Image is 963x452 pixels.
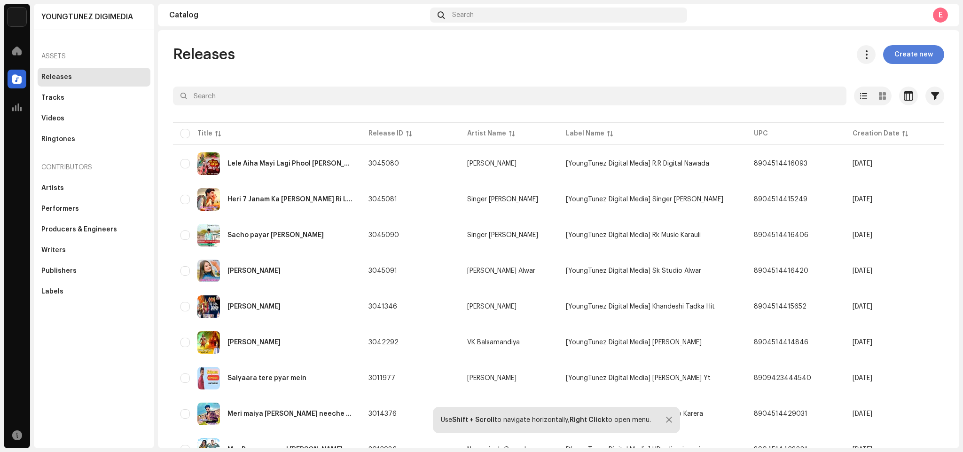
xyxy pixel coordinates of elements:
span: [YoungTunez Digital Media] Sumit Kashyap Yt [566,375,711,381]
input: Search [173,87,846,105]
div: [PERSON_NAME] Alwar [467,268,535,274]
img: 94e1b1a5-d4e1-4e76-aa2f-73ae70047b36 [197,152,220,175]
div: Writers [41,246,66,254]
div: Use to navigate horizontally, to open menu. [441,416,651,424]
span: [YoungTunez Digital Media] R.R Digital Nawada [566,160,709,167]
div: Lele Aiha Mayi Lagi Phool Adhul Ji [227,160,353,167]
div: Baba Sai Yari [227,339,281,346]
div: Meri maiya ke uche neeche bhavan [227,411,353,417]
re-m-nav-item: Labels [38,282,150,301]
div: Label Name [566,129,604,138]
span: [YoungTunez Digital Media] Khandeshi Tadka Hit [566,303,715,310]
div: Sacho payar jigri ko [227,232,324,238]
div: E [933,8,948,23]
div: [PERSON_NAME] [467,375,517,381]
div: Heri 7 Janam Ka Vada Ri Ladli Tut Giya Ri [227,196,353,203]
span: 8909423444540 [754,375,811,381]
span: Oct 6, 2025 [853,196,872,203]
div: Labels [41,288,63,295]
span: Releases [173,45,235,64]
div: Saiyaara tere pyar mein [227,375,306,381]
span: 8904514416420 [754,268,808,274]
span: 3042292 [368,339,399,346]
span: 3041346 [368,303,397,310]
div: Artists [41,184,64,192]
re-m-nav-item: Publishers [38,262,150,280]
span: 3045091 [368,268,397,274]
span: Oct 6, 2025 [853,160,872,167]
span: 8904514415249 [754,196,807,203]
span: Oct 6, 2025 [853,232,872,238]
span: Oct 2, 2025 [853,339,872,346]
span: [YoungTunez Digital Media] Singer Ravi Bairwa [566,196,723,203]
div: [PERSON_NAME] [467,160,517,167]
img: 96d23e74-8e20-4dd7-b265-739515290f57 [197,224,220,246]
span: 8904514416406 [754,232,808,238]
img: 964b33f6-c5ba-4358-8c75-05ef4002acac [197,367,220,389]
span: Sumit kashyap [467,375,551,381]
span: Sajid Singer Alwar [467,268,551,274]
span: Sep 23, 2025 [853,411,872,417]
button: Create new [883,45,944,64]
re-m-nav-item: Performers [38,199,150,218]
span: 3045080 [368,160,399,167]
re-m-nav-item: Tracks [38,88,150,107]
img: 5e2740a8-a924-45ba-b22c-90f518a6128e [197,331,220,354]
div: Publishers [41,267,77,275]
div: Jay Jay Bhavani [227,303,281,310]
re-m-nav-item: Videos [38,109,150,128]
span: 8904514414846 [754,339,808,346]
div: Catalog [169,11,426,19]
div: Ringtones [41,135,75,143]
span: Dhiraj Chaudhari [467,303,551,310]
re-a-nav-header: Contributors [38,156,150,179]
div: Producers & Engineers [41,226,117,233]
div: Tracks [41,94,64,102]
div: [PERSON_NAME] [467,303,517,310]
div: Performers [41,205,79,213]
span: 3014376 [368,411,397,417]
div: Release ID [368,129,403,138]
re-m-nav-item: Producers & Engineers [38,220,150,239]
span: [YoungTunez Digital Media] Satywan Ranga [566,339,702,346]
div: Singer [PERSON_NAME] [467,196,538,203]
strong: Shift + Scroll [452,417,494,423]
div: Title [197,129,212,138]
img: de0d2825-999c-4937-b35a-9adca56ee094 [8,8,26,26]
div: Artist Name [467,129,506,138]
img: daf0e618-73ab-47fa-8b39-4101e1f8032d [197,403,220,425]
span: 3045090 [368,232,399,238]
re-m-nav-item: Artists [38,179,150,198]
div: Lenda Gharwalo [227,268,281,274]
re-a-nav-header: Assets [38,45,150,68]
div: Releases [41,73,72,81]
span: [YoungTunez Digital Media] Sk Studio Alwar [566,268,701,274]
re-m-nav-item: Writers [38,241,150,260]
span: Search [452,11,474,19]
re-m-nav-item: Releases [38,68,150,87]
span: [YoungTunez Digital Media] Rk Music Karauli [566,232,701,238]
span: Raj Kushwaha [467,160,551,167]
span: 3045081 [368,196,397,203]
span: Singer Rajkumar Tatwal [467,196,551,203]
span: 8904514415652 [754,303,806,310]
span: Oct 6, 2025 [853,268,872,274]
div: Creation Date [853,129,900,138]
strong: Right Click [570,417,605,423]
span: VK Balsamandiya [467,339,551,346]
div: Singer [PERSON_NAME] [467,232,538,238]
div: Videos [41,115,64,122]
span: Create new [894,45,933,64]
span: 8904514416093 [754,160,807,167]
span: Singer sugar Madhaiya [467,232,551,238]
img: 0206442e-1bb1-4987-a50a-325d5fe3d968 [197,295,220,318]
re-m-nav-item: Ringtones [38,130,150,149]
span: 8904514429031 [754,411,807,417]
img: e4887386-dd4d-4288-bbf6-5544f2fa2ecb [197,260,220,282]
span: Sep 20, 2025 [853,375,872,381]
img: 2e1adbb8-55dc-4774-b3d0-581459a2fdcb [197,188,220,211]
span: Oct 1, 2025 [853,303,872,310]
span: 3011977 [368,375,395,381]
